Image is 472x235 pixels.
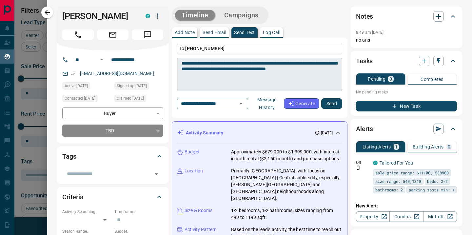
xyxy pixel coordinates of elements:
span: Message [132,29,163,40]
button: Open [152,169,161,179]
div: Sun Oct 12 2025 [62,82,111,91]
p: Listing Alerts [363,145,391,149]
span: bathrooms: 2 [375,186,403,193]
button: Campaigns [218,10,265,21]
p: Timeframe: [114,209,163,215]
p: 1-2 bedrooms, 1-2 bathrooms, sizes ranging from 499 to 1199 sqft. [231,207,342,221]
svg: Email Verified [71,71,75,76]
p: Primarily [GEOGRAPHIC_DATA], with focus on [GEOGRAPHIC_DATA] | Central sublocality, especially [P... [231,167,342,202]
p: Send Email [203,30,226,35]
div: condos.ca [146,14,150,18]
div: Sun Oct 12 2025 [114,95,163,104]
span: Email [97,29,128,40]
p: New Alert: [356,203,457,209]
p: To: [177,43,342,54]
button: Open [98,56,106,64]
p: Search Range: [62,228,111,234]
span: Active [DATE] [65,83,88,89]
div: Sun Oct 12 2025 [114,82,163,91]
div: Criteria [62,189,163,205]
p: 0 [389,77,392,81]
p: Approximately $679,000 to $1,399,000, with interest in both rental ($2,150/month) and purchase op... [231,148,342,162]
div: Alerts [356,121,457,137]
p: 1 [395,145,398,149]
div: condos.ca [373,161,378,165]
h2: Tags [62,151,76,162]
p: Completed [421,77,444,82]
a: [EMAIL_ADDRESS][DOMAIN_NAME] [80,71,154,76]
p: 8:49 am [DATE] [356,30,384,35]
p: Budget [185,148,200,155]
svg: Push Notification Only [356,166,361,170]
span: Call [62,29,94,40]
p: Size & Rooms [185,207,213,214]
span: Signed up [DATE] [117,83,147,89]
div: Tasks [356,53,457,69]
span: size range: 540,1318 [375,178,421,185]
span: Contacted [DATE] [65,95,95,102]
p: Activity Summary [186,129,223,136]
a: Condos [389,211,423,222]
p: [DATE] [321,130,333,136]
span: sale price range: 611100,1538900 [375,169,449,176]
p: Actively Searching: [62,209,111,215]
div: Buyer [62,107,163,119]
span: parking spots min: 1 [409,186,455,193]
h2: Notes [356,11,373,22]
div: TBD [62,125,163,137]
a: Tailored For You [380,160,413,166]
p: Building Alerts [413,145,444,149]
button: Send [321,98,342,109]
h2: Alerts [356,124,373,134]
a: Mr.Loft [423,211,457,222]
p: no ans [356,37,457,44]
p: 0 [448,145,450,149]
h1: [PERSON_NAME] [62,11,136,21]
span: [PHONE_NUMBER] [185,46,225,51]
div: Activity Summary[DATE] [177,127,342,139]
p: Send Text [234,30,255,35]
div: Notes [356,9,457,24]
p: Location [185,167,203,174]
button: Generate [284,98,319,109]
button: Open [236,99,246,108]
div: Tags [62,148,163,164]
button: New Task [356,101,457,111]
h2: Criteria [62,192,84,202]
p: Off [356,160,369,166]
p: Add Note [175,30,195,35]
button: Timeline [175,10,215,21]
button: Message History [250,94,284,113]
span: Claimed [DATE] [117,95,144,102]
div: Sun Oct 12 2025 [62,95,111,104]
p: Log Call [263,30,280,35]
h2: Tasks [356,56,373,66]
p: Pending [368,77,385,81]
p: Activity Pattern [185,226,217,233]
span: beds: 2-2 [427,178,448,185]
p: Budget: [114,228,163,234]
p: No pending tasks [356,87,457,97]
a: Property [356,211,390,222]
